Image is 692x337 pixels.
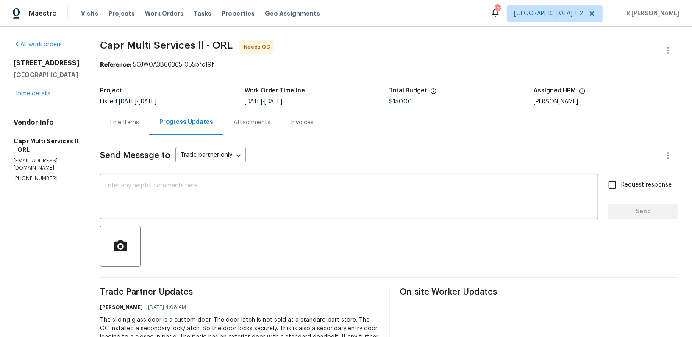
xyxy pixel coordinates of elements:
span: Properties [222,9,255,18]
span: Listed [100,99,156,105]
span: - [119,99,156,105]
h5: [GEOGRAPHIC_DATA] [14,71,80,79]
span: On-site Worker Updates [400,288,679,296]
span: The total cost of line items that have been proposed by Opendoor. This sum includes line items th... [430,88,437,99]
p: [EMAIL_ADDRESS][DOMAIN_NAME] [14,157,80,172]
span: Capr Multi Services ll - ORL [100,40,233,50]
span: Tasks [194,11,211,17]
h5: Capr Multi Services ll - ORL [14,137,80,154]
span: - [245,99,282,105]
span: [DATE] [264,99,282,105]
div: 5GJW0A3B66365-055bfc19f [100,61,678,69]
span: Maestro [29,9,57,18]
h5: Total Budget [389,88,428,94]
div: Progress Updates [159,118,213,126]
span: Needs QC [244,43,273,51]
span: $150.00 [389,99,412,105]
b: Reference: [100,62,131,68]
span: Request response [621,181,672,189]
div: Attachments [233,118,270,127]
span: [GEOGRAPHIC_DATA] + 2 [514,9,583,18]
h5: Work Order Timeline [245,88,305,94]
h6: [PERSON_NAME] [100,303,143,312]
span: Send Message to [100,151,170,160]
span: Work Orders [145,9,183,18]
span: R [PERSON_NAME] [623,9,679,18]
a: Home details [14,91,50,97]
div: Line Items [110,118,139,127]
span: Projects [108,9,135,18]
span: [DATE] [139,99,156,105]
span: The hpm assigned to this work order. [579,88,586,99]
span: [DATE] [245,99,262,105]
p: [PHONE_NUMBER] [14,175,80,182]
h2: [STREET_ADDRESS] [14,59,80,67]
div: Invoices [291,118,314,127]
div: 129 [495,5,500,14]
div: Trade partner only [175,149,246,163]
span: Geo Assignments [265,9,320,18]
div: [PERSON_NAME] [534,99,678,105]
span: Visits [81,9,98,18]
h5: Project [100,88,122,94]
h4: Vendor Info [14,118,80,127]
span: Trade Partner Updates [100,288,379,296]
a: All work orders [14,42,62,47]
span: [DATE] 4:08 AM [148,303,186,312]
h5: Assigned HPM [534,88,576,94]
span: [DATE] [119,99,136,105]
